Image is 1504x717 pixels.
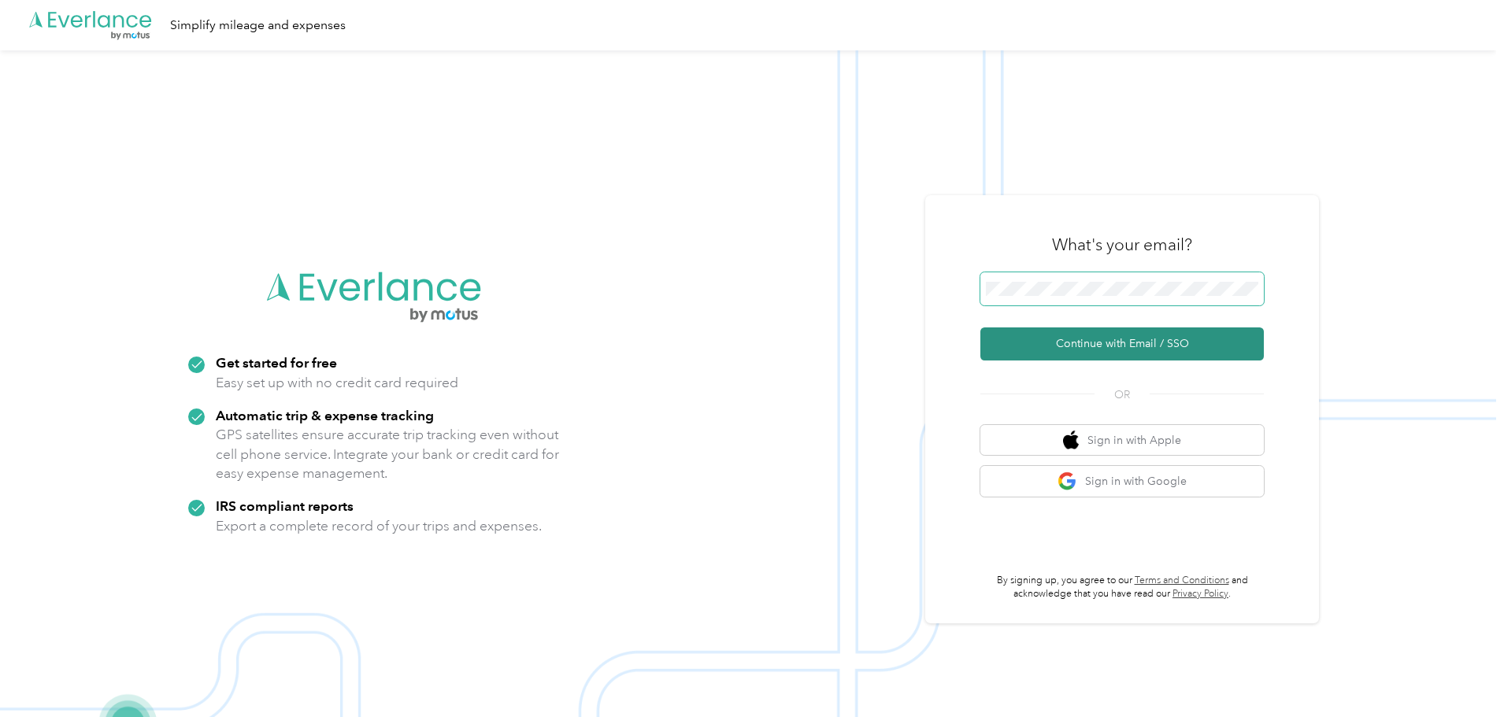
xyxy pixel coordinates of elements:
[216,354,337,371] strong: Get started for free
[216,425,560,483] p: GPS satellites ensure accurate trip tracking even without cell phone service. Integrate your bank...
[980,425,1264,456] button: apple logoSign in with Apple
[170,16,346,35] div: Simplify mileage and expenses
[1063,431,1079,450] img: apple logo
[1058,471,1077,491] img: google logo
[216,373,458,393] p: Easy set up with no credit card required
[1135,575,1229,586] a: Terms and Conditions
[216,407,434,423] strong: Automatic trip & expense tracking
[216,516,542,536] p: Export a complete record of your trips and expenses.
[216,497,354,514] strong: IRS compliant reports
[1052,234,1192,256] h3: What's your email?
[980,466,1264,497] button: google logoSign in with Google
[980,327,1264,360] button: Continue with Email / SSO
[980,574,1264,601] p: By signing up, you agree to our and acknowledge that you have read our .
[1095,386,1150,403] span: OR
[1172,588,1228,600] a: Privacy Policy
